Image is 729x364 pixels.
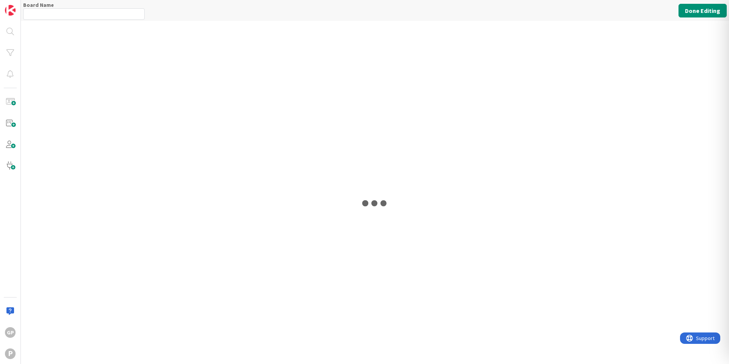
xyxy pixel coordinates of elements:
img: Visit kanbanzone.com [5,5,16,16]
label: Board Name [23,2,54,8]
div: GP [5,327,16,338]
span: Support [16,1,35,10]
div: P [5,348,16,359]
button: Done Editing [679,4,727,17]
